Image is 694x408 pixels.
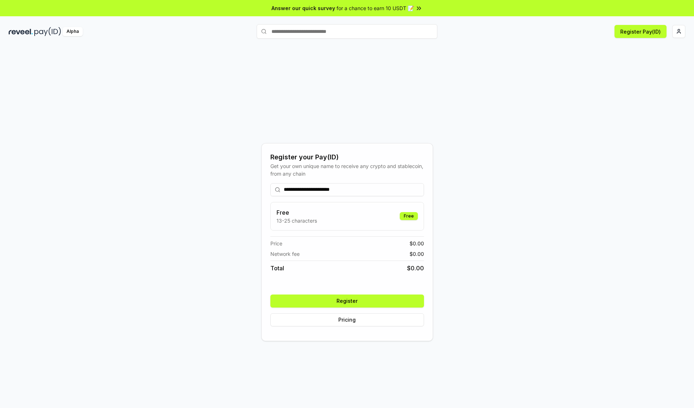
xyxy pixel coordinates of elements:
[270,240,282,247] span: Price
[277,208,317,217] h3: Free
[270,162,424,177] div: Get your own unique name to receive any crypto and stablecoin, from any chain
[337,4,414,12] span: for a chance to earn 10 USDT 📝
[614,25,667,38] button: Register Pay(ID)
[410,250,424,258] span: $ 0.00
[400,212,418,220] div: Free
[270,152,424,162] div: Register your Pay(ID)
[63,27,83,36] div: Alpha
[34,27,61,36] img: pay_id
[277,217,317,224] p: 13-25 characters
[407,264,424,272] span: $ 0.00
[270,313,424,326] button: Pricing
[270,264,284,272] span: Total
[270,250,300,258] span: Network fee
[410,240,424,247] span: $ 0.00
[270,295,424,308] button: Register
[9,27,33,36] img: reveel_dark
[271,4,335,12] span: Answer our quick survey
